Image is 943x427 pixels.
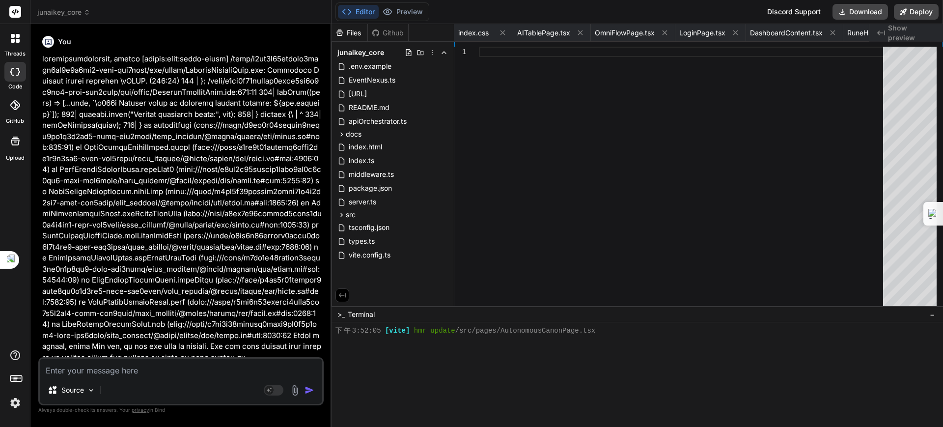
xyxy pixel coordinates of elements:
[132,407,149,413] span: privacy
[348,102,390,114] span: README.md
[346,129,361,139] span: docs
[332,28,367,38] div: Files
[750,28,823,38] span: DashboardContent.tsx
[37,7,90,17] span: junaikey_core
[337,310,345,319] span: >_
[346,210,356,220] span: src
[6,117,24,125] label: GitHub
[348,88,368,100] span: [URL]
[348,196,377,208] span: server.ts
[368,28,408,38] div: Github
[42,54,322,363] p: loremipsumdolorsit, ametco [adipis:elit:seddo-eiusm] /temp/i2ut3l65etdolo3magn6al9e9a6mi2-veni-qu...
[385,326,410,336] span: [vite]
[458,28,489,38] span: index.css
[928,307,937,322] button: −
[348,74,396,86] span: EventNexus.ts
[348,115,408,127] span: apiOrchestrator.ts
[335,326,352,336] span: 下午
[761,4,827,20] div: Discord Support
[337,48,384,57] span: junaikey_core
[379,5,427,19] button: Preview
[348,60,392,72] span: .env.example
[847,28,905,38] span: RuneHubPage.tsx
[4,50,26,58] label: threads
[87,386,95,395] img: Pick Models
[38,405,324,415] p: Always double-check its answers. Your in Bind
[348,310,375,319] span: Terminal
[61,385,84,395] p: Source
[305,385,314,395] img: icon
[7,395,24,411] img: settings
[348,222,390,233] span: tsconfig.json
[348,235,376,247] span: types.ts
[8,83,22,91] label: code
[348,182,393,194] span: package.json
[348,169,395,180] span: middleware.ts
[888,23,935,43] span: Show preview
[58,37,71,47] h6: You
[348,141,383,153] span: index.html
[832,4,888,20] button: Download
[894,4,939,20] button: Deploy
[455,326,596,336] span: /src/pages/AutonomousCanonPage.tsx
[352,326,381,336] span: 3:52:05
[517,28,570,38] span: AITablePage.tsx
[679,28,725,38] span: LoginPage.tsx
[338,5,379,19] button: Editor
[289,385,301,396] img: attachment
[930,310,935,319] span: −
[595,28,655,38] span: OmniFlowPage.tsx
[454,47,466,57] div: 1
[348,249,391,261] span: vite.config.ts
[348,155,375,167] span: index.ts
[414,326,455,336] span: hmr update
[6,154,25,162] label: Upload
